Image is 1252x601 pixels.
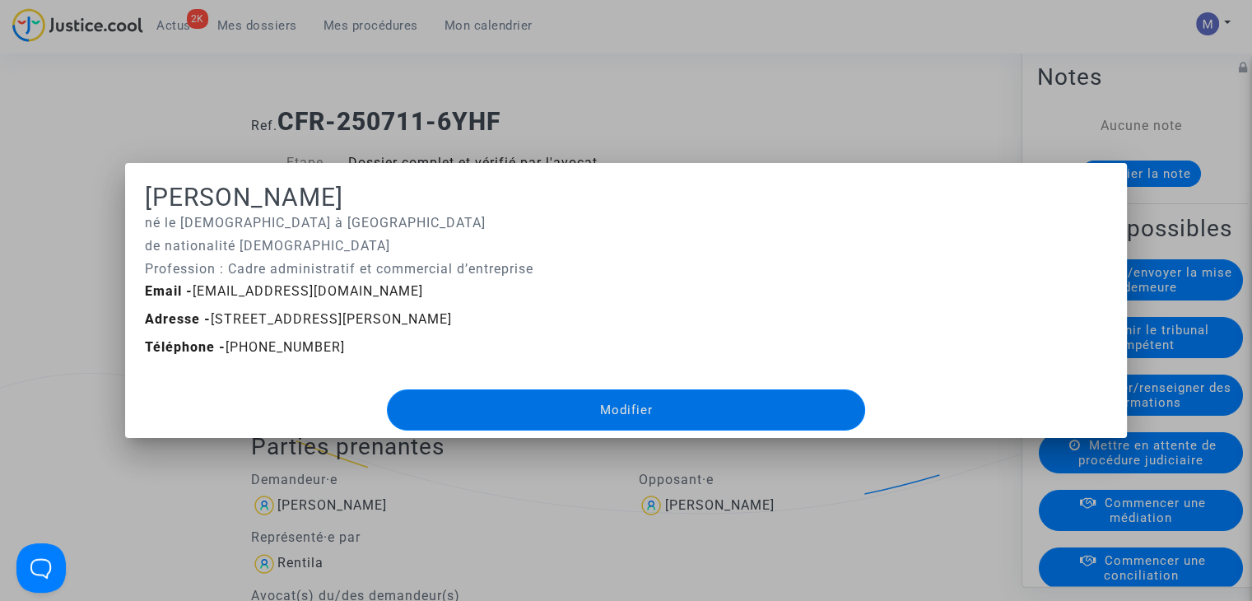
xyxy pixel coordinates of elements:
span: Modifier [599,403,652,417]
span: [STREET_ADDRESS][PERSON_NAME] [145,311,452,327]
span: [PHONE_NUMBER] [145,339,345,355]
span: [EMAIL_ADDRESS][DOMAIN_NAME] [145,283,423,299]
h1: [PERSON_NAME] [145,183,1107,212]
b: Email - [145,283,193,299]
b: Adresse - [145,311,211,327]
p: Profession : Cadre administratif et commercial d’entreprise [145,259,1107,279]
button: Modifier [387,389,864,431]
p: de nationalité [DEMOGRAPHIC_DATA] [145,235,1107,256]
b: Téléphone - [145,339,226,355]
iframe: Help Scout Beacon - Open [16,543,66,593]
p: né le [DEMOGRAPHIC_DATA] à [GEOGRAPHIC_DATA] [145,212,1107,233]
